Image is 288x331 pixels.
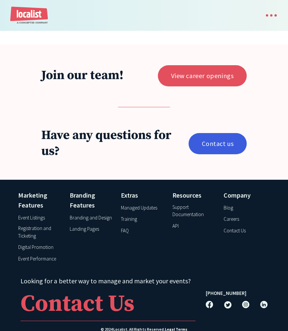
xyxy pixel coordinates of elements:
div: Contact Us [20,293,134,316]
h4: Branding Features [70,190,116,210]
a: Landing Pages [70,225,99,233]
a: Training [121,215,137,223]
a: Contact Us [20,289,195,321]
a: API [172,222,179,230]
div: menu [259,8,278,23]
h4: Extras [121,190,167,200]
a: View career openings [158,65,247,86]
a: Support Documentation [172,204,219,218]
h4: Company [224,190,270,200]
a: Managed Updates [121,204,157,212]
a: Branding and Design [70,214,112,222]
h4: Marketing Features [18,190,64,210]
h3: Have any questions for us? [41,128,179,159]
h4: Looking for a better way to manage and market your events? [20,276,195,286]
a: Digital Promotion [18,244,54,251]
a: Contact us [189,133,247,154]
h4: Resources [172,190,219,200]
a: Blog [224,204,233,212]
a: home [10,7,49,24]
a: [PHONE_NUMBER] [206,290,246,297]
a: FAQ [121,227,129,235]
h3: Join our team! [41,68,148,84]
a: Contact Us [224,227,246,235]
a: Registration and Ticketing [18,225,64,240]
a: Event Performance [18,255,56,263]
a: Careers [224,215,239,223]
a: Event Listings [18,214,45,222]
